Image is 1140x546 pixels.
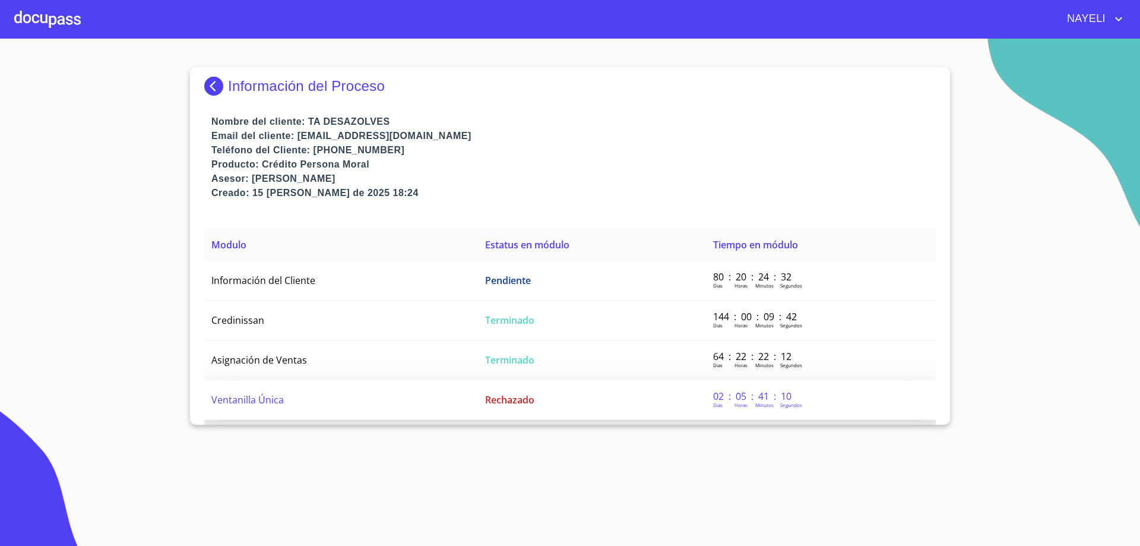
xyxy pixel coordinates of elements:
p: 02 : 05 : 41 : 10 [713,390,793,403]
span: Pendiente [485,274,531,287]
p: Segundos [780,282,802,289]
p: Segundos [780,362,802,368]
span: NAYELI [1058,10,1111,29]
span: Credinissan [211,314,264,327]
p: Producto: Crédito Persona Moral [211,157,936,172]
span: Estatus en módulo [485,238,569,251]
span: Modulo [211,238,246,251]
p: Dias [713,282,723,289]
p: Asesor: [PERSON_NAME] [211,172,936,186]
span: Ventanilla Única [211,393,284,406]
p: Teléfono del Cliente: [PHONE_NUMBER] [211,143,936,157]
span: Rechazado [485,393,534,406]
img: Docupass spot blue [204,77,228,96]
span: Información del Cliente [211,274,315,287]
p: Horas [734,362,748,368]
p: Dias [713,322,723,329]
span: Terminado [485,354,534,367]
p: Dias [713,362,723,368]
p: Horas [734,282,748,289]
div: Información del Proceso [204,77,936,96]
p: Minutos [755,362,774,368]
p: Información del Proceso [228,78,385,94]
span: Terminado [485,314,534,327]
p: Minutos [755,282,774,289]
p: Email del cliente: [EMAIL_ADDRESS][DOMAIN_NAME] [211,129,936,143]
p: Segundos [780,322,802,329]
p: Creado: 15 [PERSON_NAME] de 2025 18:24 [211,186,936,200]
button: account of current user [1058,10,1126,29]
p: Minutos [755,402,774,408]
p: 64 : 22 : 22 : 12 [713,350,793,363]
p: Dias [713,402,723,408]
p: 80 : 20 : 24 : 32 [713,270,793,283]
p: Segundos [780,402,802,408]
p: 144 : 00 : 09 : 42 [713,310,793,323]
p: Minutos [755,322,774,329]
span: Asignación de Ventas [211,354,307,367]
p: Nombre del cliente: TA DESAZOLVES [211,115,936,129]
p: Horas [734,402,748,408]
p: Horas [734,322,748,329]
span: Tiempo en módulo [713,238,798,251]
